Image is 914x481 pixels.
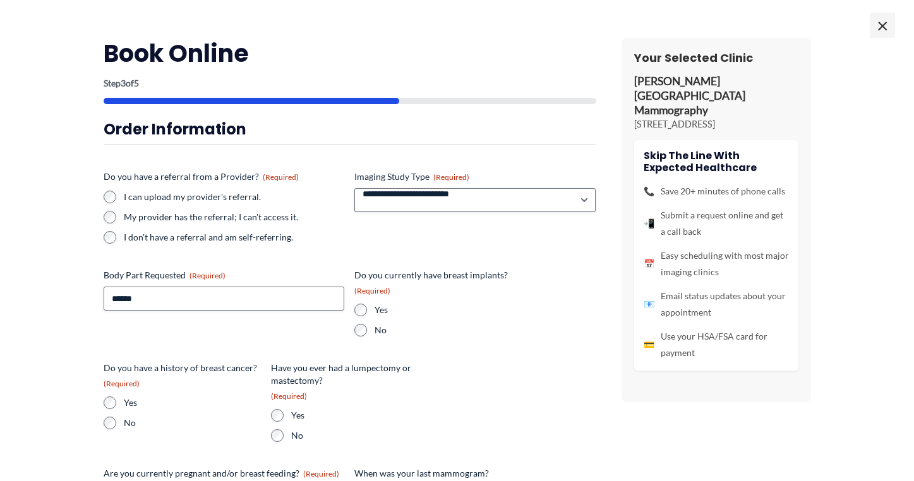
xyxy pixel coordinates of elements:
[644,296,654,312] span: 📧
[375,304,512,316] label: Yes
[303,469,339,478] span: (Required)
[433,172,469,182] span: (Required)
[104,170,299,183] legend: Do you have a referral from a Provider?
[644,183,789,199] li: Save 20+ minutes of phone calls
[354,467,596,480] label: When was your last mammogram?
[375,324,512,336] label: No
[291,429,428,442] label: No
[189,271,225,280] span: (Required)
[124,396,261,409] label: Yes
[634,74,798,118] p: [PERSON_NAME][GEOGRAPHIC_DATA] Mammography
[104,38,596,69] h2: Book Online
[104,467,339,480] legend: Are you currently pregnant and/or breast feeding?
[634,50,798,65] h3: Your Selected Clinic
[644,183,654,199] span: 📞
[124,231,345,244] label: I don't have a referral and am self-referring.
[291,409,428,422] label: Yes
[644,207,789,240] li: Submit a request online and get a call back
[121,78,126,88] span: 3
[870,13,895,38] span: ×
[271,362,428,401] legend: Have you ever had a lumpectomy or mastectomy?
[263,172,299,182] span: (Required)
[644,288,789,321] li: Email status updates about your appointment
[354,286,390,295] span: (Required)
[354,170,596,183] label: Imaging Study Type
[634,118,798,131] p: [STREET_ADDRESS]
[644,215,654,232] span: 📲
[124,191,345,203] label: I can upload my provider's referral.
[354,269,512,296] legend: Do you currently have breast implants?
[644,256,654,272] span: 📅
[644,247,789,280] li: Easy scheduling with most major imaging clinics
[644,336,654,353] span: 💳
[134,78,139,88] span: 5
[644,150,789,174] h4: Skip the line with Expected Healthcare
[644,328,789,361] li: Use your HSA/FSA card for payment
[104,362,261,389] legend: Do you have a history of breast cancer?
[104,379,140,388] span: (Required)
[124,211,345,223] label: My provider has the referral; I can't access it.
[124,417,261,429] label: No
[104,269,345,282] label: Body Part Requested
[104,119,596,139] h3: Order Information
[271,391,307,401] span: (Required)
[104,79,596,88] p: Step of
